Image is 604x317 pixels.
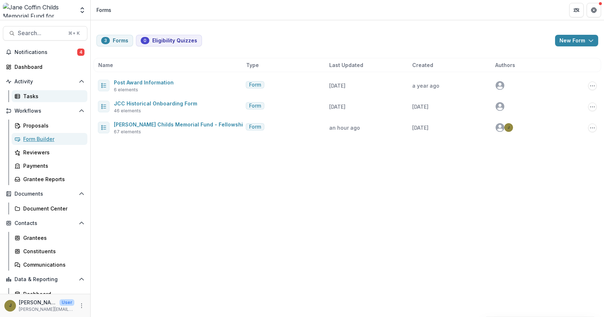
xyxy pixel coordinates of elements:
[412,83,439,89] span: a year ago
[3,76,87,87] button: Open Activity
[249,103,261,109] span: Form
[249,82,261,88] span: Form
[15,191,76,197] span: Documents
[588,124,597,132] button: Options
[67,29,81,37] div: ⌘ + K
[12,259,87,271] a: Communications
[77,301,86,310] button: More
[19,299,57,306] p: [PERSON_NAME]
[15,79,76,85] span: Activity
[12,146,87,158] a: Reviewers
[23,205,82,212] div: Document Center
[23,175,82,183] div: Grantee Reports
[3,274,87,285] button: Open Data & Reporting
[12,232,87,244] a: Grantees
[249,124,261,130] span: Form
[96,35,133,46] button: Forms
[23,261,82,268] div: Communications
[15,220,76,226] span: Contacts
[15,108,76,114] span: Workflows
[15,63,82,71] div: Dashboard
[136,35,202,46] button: Eligibility Quizzes
[412,125,429,131] span: [DATE]
[555,35,598,46] button: New Form
[23,290,82,298] div: Dashboard
[114,121,277,128] a: [PERSON_NAME] Childs Memorial Fund - Fellowship Application
[77,49,84,56] span: 4
[18,30,64,37] span: Search...
[3,3,74,17] img: Jane Coffin Childs Memorial Fund for Medical Research logo
[23,247,82,255] div: Constituents
[12,120,87,132] a: Proposals
[94,5,114,15] nav: breadcrumb
[15,49,77,55] span: Notifications
[59,299,74,306] p: User
[23,92,82,100] div: Tasks
[114,129,141,135] span: 67 elements
[12,245,87,257] a: Constituents
[329,104,346,110] span: [DATE]
[104,38,107,43] span: 3
[114,108,141,114] span: 46 elements
[246,61,259,69] span: Type
[508,126,510,129] div: Jamie
[114,87,138,93] span: 6 elements
[12,288,87,300] a: Dashboard
[588,103,597,111] button: Options
[3,46,87,58] button: Notifications4
[496,123,504,132] svg: avatar
[329,125,360,131] span: an hour ago
[587,3,601,17] button: Get Help
[23,122,82,129] div: Proposals
[98,61,113,69] span: Name
[15,276,76,283] span: Data & Reporting
[495,61,515,69] span: Authors
[569,3,584,17] button: Partners
[114,100,197,107] a: JCC Historical Onboarding Form
[412,61,433,69] span: Created
[12,133,87,145] a: Form Builder
[12,90,87,102] a: Tasks
[23,162,82,170] div: Payments
[23,149,82,156] div: Reviewers
[144,38,146,43] span: 0
[19,306,74,313] p: [PERSON_NAME][EMAIL_ADDRESS][PERSON_NAME][DOMAIN_NAME]
[23,234,82,242] div: Grantees
[12,203,87,214] a: Document Center
[3,105,87,117] button: Open Workflows
[588,82,597,90] button: Options
[77,3,87,17] button: Open entity switcher
[496,81,504,90] svg: avatar
[496,102,504,111] svg: avatar
[114,79,174,85] a: Post Award Information
[329,61,363,69] span: Last Updated
[3,26,87,41] button: Search...
[3,188,87,200] button: Open Documents
[9,303,12,308] div: Jamie
[96,6,111,14] div: Forms
[329,83,346,89] span: [DATE]
[412,104,429,110] span: [DATE]
[3,217,87,229] button: Open Contacts
[3,61,87,73] a: Dashboard
[12,173,87,185] a: Grantee Reports
[23,135,82,143] div: Form Builder
[12,160,87,172] a: Payments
